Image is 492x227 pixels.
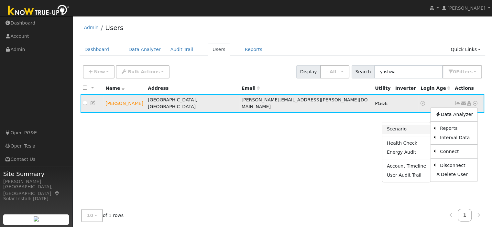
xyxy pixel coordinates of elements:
span: Site Summary [3,170,69,178]
a: Users [105,24,123,32]
span: Filter [456,69,473,74]
a: Show Graph [455,101,461,106]
div: Actions [455,85,482,92]
a: Reports [435,124,477,133]
a: Audit Trail [166,44,198,56]
a: Interval Data [435,133,477,142]
div: Inverter [395,85,416,92]
span: Bulk Actions [128,69,160,74]
a: yashwant.rao@gmail.com [461,100,466,107]
a: Connect [435,147,477,156]
td: [GEOGRAPHIC_DATA], [GEOGRAPHIC_DATA] [146,94,239,113]
span: Email [242,86,260,91]
button: - All - [320,65,349,78]
a: Data Analyzer [431,110,477,119]
button: 10 [81,209,103,222]
button: New [83,65,115,78]
span: Display [296,65,321,78]
a: Edit User [90,100,96,106]
a: Map [54,191,60,196]
span: of 1 rows [81,209,124,222]
span: PG&E [375,101,388,106]
a: No login access [421,101,426,106]
td: Lead [103,94,146,113]
span: New [94,69,105,74]
div: [GEOGRAPHIC_DATA], [GEOGRAPHIC_DATA] [3,183,69,197]
a: 1 [458,209,472,222]
img: retrieve [34,216,39,222]
a: Login As [466,101,472,106]
a: Users [208,44,230,56]
a: Disconnect [435,161,477,170]
button: Bulk Actions [116,65,169,78]
span: 10 [87,213,93,218]
img: Know True-Up [5,4,73,18]
a: Admin [84,25,99,30]
div: [PERSON_NAME] [3,178,69,185]
a: Delete User [431,170,477,179]
a: Dashboard [80,44,114,56]
a: Data Analyzer [124,44,166,56]
a: Quick Links [446,44,485,56]
a: Energy Audit Report [382,148,431,157]
span: Days since last login [421,86,450,91]
a: Scenario Report [382,125,431,134]
span: s [470,69,472,74]
button: 0Filters [443,65,482,78]
div: Address [148,85,237,92]
span: [PERSON_NAME] [447,5,485,11]
div: Utility [375,85,391,92]
a: Other actions [472,100,478,107]
span: [PERSON_NAME][EMAIL_ADDRESS][PERSON_NAME][DOMAIN_NAME] [242,97,368,109]
span: Name [105,86,125,91]
a: Reports [240,44,267,56]
a: User Audit Trail [382,171,431,180]
input: Search [374,65,443,78]
a: Account Timeline Report [382,161,431,170]
a: Health Check Report [382,139,431,148]
div: Solar Install: [DATE] [3,195,69,202]
span: Search [352,65,375,78]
